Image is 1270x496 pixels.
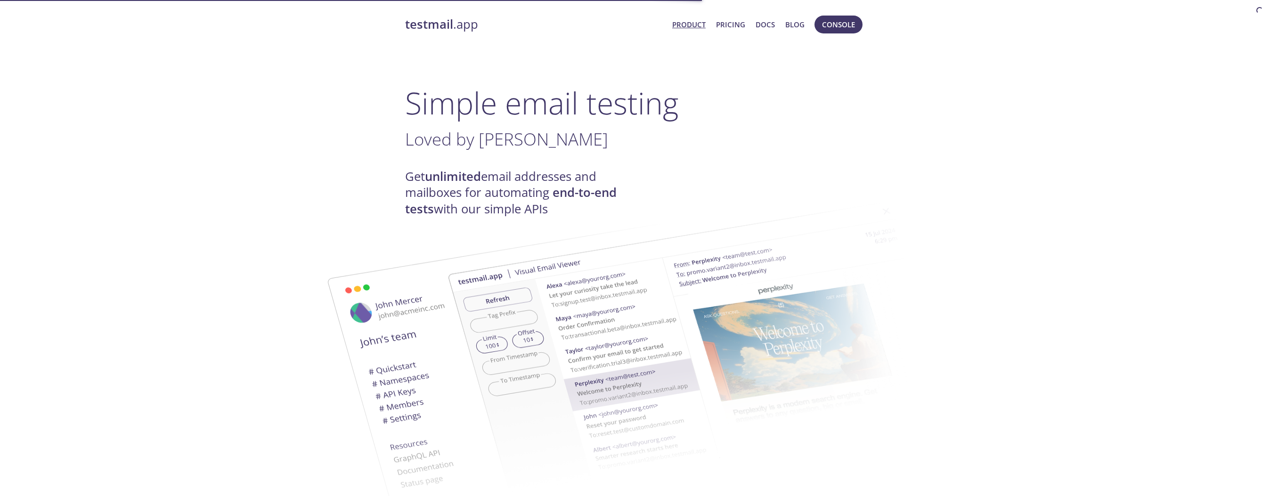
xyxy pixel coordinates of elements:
a: Pricing [716,18,745,31]
a: Product [672,18,706,31]
span: Console [822,18,855,31]
h1: Simple email testing [405,85,865,121]
button: Console [814,16,863,33]
a: Docs [756,18,775,31]
h4: Get email addresses and mailboxes for automating with our simple APIs [405,169,635,217]
strong: testmail [405,16,453,33]
a: Blog [785,18,805,31]
a: testmail.app [405,16,665,33]
strong: end-to-end tests [405,184,617,217]
strong: unlimited [425,168,481,185]
span: Loved by [PERSON_NAME] [405,127,608,151]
